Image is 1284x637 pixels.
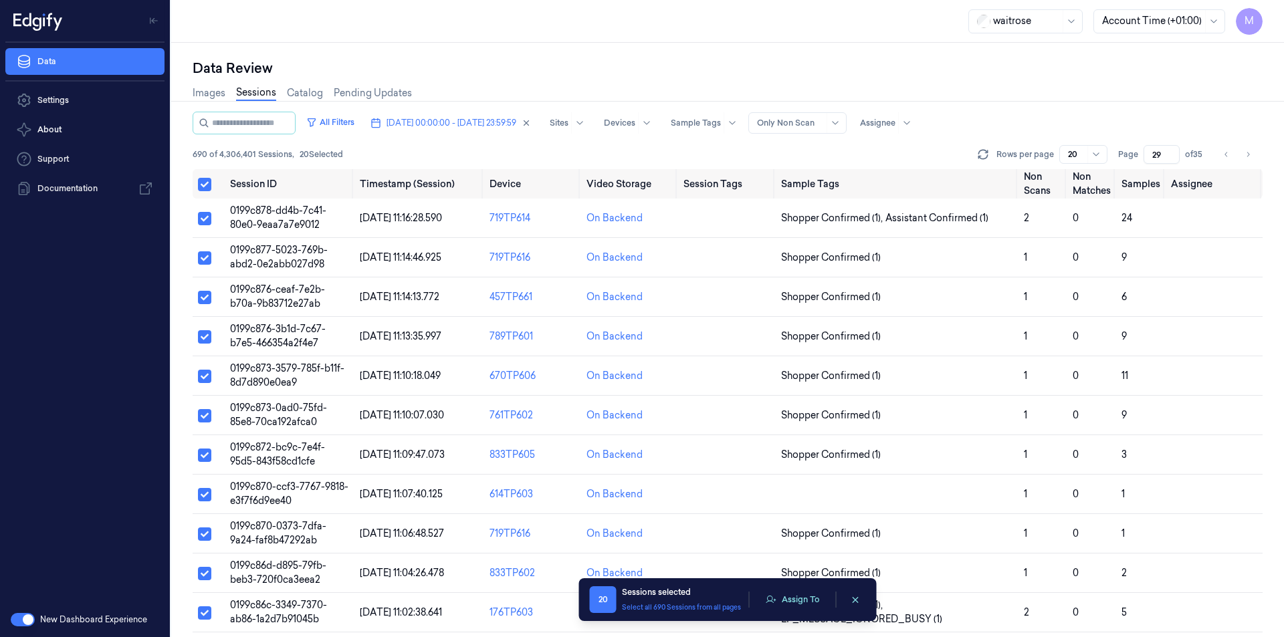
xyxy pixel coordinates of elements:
a: Documentation [5,175,165,202]
button: Select row [198,291,211,304]
span: 0199c872-bc9c-7e4f-95d5-843f58cd1cfe [230,441,325,467]
span: 1 [1024,330,1027,342]
span: 0 [1073,527,1079,539]
button: Select row [198,567,211,580]
span: 0199c873-0ad0-75fd-85e8-70ca192afca0 [230,402,327,428]
div: On Backend [586,369,643,383]
div: 833TP602 [490,566,576,580]
span: [DATE] 11:06:48.527 [360,527,444,539]
span: 0199c877-5023-769b-abd2-0e2abb027d98 [230,244,328,270]
a: Catalog [287,86,323,100]
div: 719TP616 [490,527,576,541]
div: On Backend [586,566,643,580]
span: Assistant Confirmed (1) [885,211,988,225]
span: [DATE] 11:04:26.478 [360,567,444,579]
span: [DATE] 11:16:28.590 [360,212,442,224]
span: 0 [1073,409,1079,421]
button: Select row [198,527,211,541]
span: 0199c86c-3349-7370-ab86-1a2d7b91045b [230,599,327,625]
span: 0 [1073,567,1079,579]
span: [DATE] 11:09:47.073 [360,449,445,461]
span: 2 [1024,212,1029,224]
div: 789TP601 [490,330,576,344]
span: 0 [1073,449,1079,461]
span: 0 [1073,251,1079,263]
span: [DATE] 11:10:07.030 [360,409,444,421]
span: 2 [1024,606,1029,618]
th: Timestamp (Session) [354,169,484,199]
th: Non Scans [1019,169,1067,199]
button: M [1236,8,1263,35]
button: Select row [198,212,211,225]
span: Shopper Confirmed (1) [781,448,881,462]
span: Shopper Confirmed (1) [781,566,881,580]
a: Data [5,48,165,75]
span: 1 [1024,370,1027,382]
div: On Backend [586,330,643,344]
span: 1 [1024,567,1027,579]
th: Samples [1116,169,1166,199]
div: On Backend [586,290,643,304]
span: [DATE] 00:00:00 - [DATE] 23:59:59 [387,117,516,129]
span: 1 [1024,488,1027,500]
button: About [5,116,165,143]
div: 719TP614 [490,211,576,225]
div: 614TP603 [490,487,576,501]
span: 24 [1121,212,1132,224]
a: Support [5,146,165,172]
span: 9 [1121,330,1127,342]
span: 0 [1073,488,1079,500]
span: [DATE] 11:13:35.997 [360,330,441,342]
th: Sample Tags [776,169,1019,199]
button: Select row [198,251,211,265]
div: 457TP661 [490,290,576,304]
div: On Backend [586,527,643,541]
div: 761TP602 [490,408,576,422]
div: On Backend [586,448,643,462]
th: Non Matches [1067,169,1116,199]
nav: pagination [1217,145,1257,164]
div: 833TP605 [490,448,576,462]
button: Select row [198,409,211,422]
button: Select row [198,449,211,462]
a: Settings [5,87,165,114]
span: [DATE] 11:14:13.772 [360,291,439,303]
span: 0199c873-3579-785f-b11f-8d7d890e0ea9 [230,362,344,388]
button: Go to next page [1239,145,1257,164]
span: 20 [590,586,617,613]
span: 1 [1024,449,1027,461]
button: Go to previous page [1217,145,1236,164]
span: [DATE] 11:02:38.641 [360,606,442,618]
button: All Filters [301,112,360,133]
span: 20 Selected [300,148,343,160]
button: Select all [198,178,211,191]
a: Pending Updates [334,86,412,100]
button: [DATE] 00:00:00 - [DATE] 23:59:59 [365,112,536,134]
th: Video Storage [581,169,678,199]
span: Page [1118,148,1138,160]
span: 0199c876-3b1d-7c67-b7e5-466354a2f4e7 [230,323,326,349]
span: 9 [1121,251,1127,263]
button: Select all 690 Sessions from all pages [622,602,741,612]
span: 1 [1024,527,1027,539]
span: 0 [1073,330,1079,342]
a: Images [193,86,225,100]
div: On Backend [586,487,643,501]
span: Shopper Confirmed (1) [781,251,881,265]
button: Toggle Navigation [143,10,165,31]
span: Shopper Confirmed (1) , [781,211,885,225]
span: 1 [1024,251,1027,263]
span: 11 [1121,370,1128,382]
span: 1 [1121,527,1125,539]
p: Rows per page [996,148,1054,160]
span: 3 [1121,449,1127,461]
div: Data Review [193,59,1263,78]
span: 0199c870-ccf3-7767-9818-e3f7f6d9ee40 [230,481,348,507]
a: Sessions [236,86,276,101]
span: 0 [1073,212,1079,224]
div: On Backend [586,408,643,422]
th: Session Tags [678,169,775,199]
span: Shopper Confirmed (1) [781,369,881,383]
span: 9 [1121,409,1127,421]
